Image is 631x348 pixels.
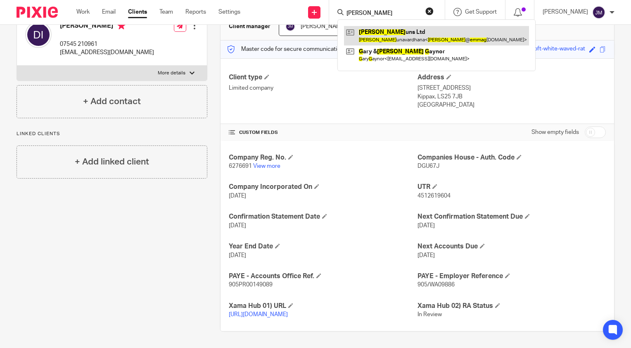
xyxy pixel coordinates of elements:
span: 905/WA09886 [418,282,455,288]
img: Pixie [17,7,58,18]
h4: PAYE - Employer Reference [418,272,606,281]
h4: UTR [418,183,606,191]
h4: Client type [229,73,417,82]
span: 4512619604 [418,193,451,199]
p: [EMAIL_ADDRESS][DOMAIN_NAME] [60,48,154,57]
span: [DATE] [229,193,246,199]
p: [PERSON_NAME] [543,8,588,16]
span: 6276691 [229,163,252,169]
img: svg%3E [25,21,52,48]
h4: Company Reg. No. [229,153,417,162]
div: soft-white-waved-rat [531,45,585,54]
a: Email [102,8,116,16]
h4: PAYE - Accounts Office Ref. [229,272,417,281]
p: [GEOGRAPHIC_DATA] [418,101,606,109]
a: Clients [128,8,147,16]
a: View more [253,163,280,169]
span: DGU67J [418,163,439,169]
a: Settings [218,8,240,16]
a: Team [159,8,173,16]
p: 07545 210961 [60,40,154,48]
p: [STREET_ADDRESS] [418,84,606,92]
span: [DATE] [229,253,246,258]
p: Kippax, LS25 7JB [418,93,606,101]
p: Master code for secure communications and files [227,45,369,53]
i: Primary [117,21,126,30]
h4: Year End Date [229,242,417,251]
span: [DATE] [418,223,435,229]
h4: CUSTOM FIELDS [229,129,417,136]
p: More details [158,70,185,76]
input: Search [346,10,420,17]
h4: Confirmation Statement Date [229,212,417,221]
h3: Client manager [229,22,270,31]
h4: Xama Hub 02) RA Status [418,302,606,310]
h4: Next Confirmation Statement Due [418,212,606,221]
a: Reports [185,8,206,16]
span: In Review [418,312,442,317]
h4: Next Accounts Due [418,242,606,251]
h4: Company Incorporated On [229,183,417,191]
h4: Address [418,73,606,82]
h4: [PERSON_NAME] [60,21,154,32]
a: [URL][DOMAIN_NAME] [229,312,288,317]
p: Limited company [229,84,417,92]
label: Show empty fields [531,128,579,136]
h4: + Add contact [83,95,141,108]
p: Linked clients [17,131,207,137]
span: 905PR00149089 [229,282,273,288]
a: Work [76,8,90,16]
span: [PERSON_NAME] [301,24,346,29]
h4: Companies House - Auth. Code [418,153,606,162]
img: svg%3E [592,6,605,19]
span: [DATE] [229,223,246,229]
h4: Xama Hub 01) URL [229,302,417,310]
h4: + Add linked client [75,155,149,168]
img: svg%3E [285,21,295,31]
button: Clear [425,7,434,15]
span: [DATE] [418,253,435,258]
span: Get Support [465,9,497,15]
